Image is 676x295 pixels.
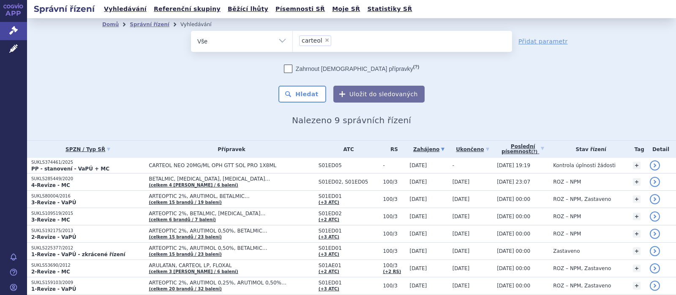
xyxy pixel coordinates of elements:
span: [DATE] [452,248,470,254]
span: [DATE] [410,196,427,202]
th: Přípravek [144,141,314,158]
span: S01ED02, S01ED05 [319,179,379,185]
a: detail [650,281,660,291]
p: SUKLS53690/2012 [31,263,144,268]
span: [DATE] 00:00 [497,248,530,254]
p: SUKLS285449/2020 [31,176,144,182]
a: detail [650,229,660,239]
span: ROZ – NPM [553,214,581,219]
span: S01ED05 [319,162,379,168]
span: 100/3 [383,283,405,289]
span: CARTEOL NEO 20MG/ML OPH GTT SOL PRO 1X8ML [149,162,314,168]
a: detail [650,211,660,222]
a: SPZN / Typ SŘ [31,143,144,155]
span: 100/3 [383,248,405,254]
th: RS [379,141,405,158]
span: [DATE] [410,162,427,168]
span: [DATE] 00:00 [497,214,530,219]
span: Zastaveno [553,248,580,254]
span: ARULATAN, CARTEOL LP, FLOXAL [149,263,314,268]
span: ARTEOPTIC 2%, ARUTIMOL, BETALMIC… [149,193,314,199]
span: S01ED01 [319,228,379,234]
a: Přidat parametr [518,37,568,46]
span: ROZ – NPM, Zastaveno [553,283,611,289]
a: (+3 ATC) [319,252,339,257]
a: (celkem 15 brandů / 23 balení) [149,252,222,257]
a: + [633,282,641,290]
h2: Správní řízení [27,3,101,15]
p: SUKLS192175/2013 [31,228,144,234]
span: [DATE] [410,231,427,237]
abbr: (?) [531,149,537,154]
span: [DATE] 23:07 [497,179,530,185]
abbr: (?) [413,64,419,70]
span: 100/3 [383,179,405,185]
span: [DATE] [452,283,470,289]
th: Tag [629,141,646,158]
a: detail [650,194,660,204]
a: Běžící lhůty [225,3,271,15]
a: + [633,195,641,203]
span: [DATE] [410,214,427,219]
a: + [633,213,641,220]
a: + [633,230,641,238]
span: [DATE] 00:00 [497,196,530,202]
a: Vyhledávání [101,3,149,15]
span: ROZ – NPM [553,179,581,185]
span: S01ED01 [319,193,379,199]
p: SUKLS80004/2016 [31,193,144,199]
a: Domů [102,22,119,27]
span: 100/3 [383,263,405,268]
span: [DATE] [410,248,427,254]
a: Ukončeno [452,143,493,155]
span: ROZ – NPM [553,231,581,237]
span: [DATE] [410,283,427,289]
span: S01ED01 [319,280,379,286]
a: + [633,247,641,255]
span: - [383,162,405,168]
label: Zahrnout [DEMOGRAPHIC_DATA] přípravky [284,65,419,73]
strong: 2-Revize - MC [31,269,70,275]
a: + [633,265,641,272]
th: ATC [314,141,379,158]
a: Statistiky SŘ [365,3,414,15]
p: SUKLS159103/2009 [31,280,144,286]
strong: 3-Revize - MC [31,217,70,223]
strong: 1-Revize - VaPÚ - zkrácené řízení [31,252,125,257]
span: ARTEOPTIC 2%, ARUTIMOL 0,25%, ARUTIMOL 0,50%… [149,280,314,286]
span: Nalezeno 9 správních řízení [292,115,411,125]
span: [DATE] [410,179,427,185]
span: ROZ – NPM, Zastaveno [553,196,611,202]
a: (+3 ATC) [319,235,339,239]
span: [DATE] [452,196,470,202]
a: + [633,162,641,169]
span: - [452,162,454,168]
span: 100/3 [383,196,405,202]
span: BETALMIC, [MEDICAL_DATA], [MEDICAL_DATA]… [149,176,314,182]
span: × [324,38,330,43]
span: Kontrola úplnosti žádosti [553,162,616,168]
a: Moje SŘ [330,3,363,15]
a: detail [650,160,660,171]
span: S01AE01 [319,263,379,268]
span: [DATE] [410,265,427,271]
a: Poslednípísemnost(?) [497,141,549,158]
a: (+2 RS) [383,269,401,274]
span: [DATE] 00:00 [497,265,530,271]
a: Referenční skupiny [151,3,223,15]
span: ARTEOPTIC 2%, ARUTIMOL 0,50%, BETALMIC… [149,245,314,251]
span: ARTEOPTIC 2%, BETALMIC, [MEDICAL_DATA]… [149,211,314,217]
a: Písemnosti SŘ [273,3,327,15]
a: (celkem 4 [PERSON_NAME] / 6 balení) [149,183,238,187]
a: (+2 ATC) [319,217,339,222]
a: detail [650,263,660,273]
span: ROZ – NPM, Zastaveno [553,265,611,271]
span: [DATE] [452,179,470,185]
a: (+2 ATC) [319,269,339,274]
span: [DATE] 19:19 [497,162,530,168]
strong: 2-Revize - VaPÚ [31,234,76,240]
span: [DATE] 00:00 [497,283,530,289]
a: detail [650,246,660,256]
span: [DATE] [452,265,470,271]
span: S01ED02 [319,211,379,217]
